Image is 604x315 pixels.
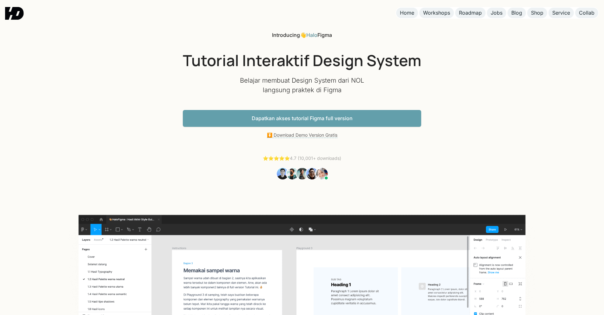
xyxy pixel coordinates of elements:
[487,8,506,18] a: Jobs
[276,167,328,180] img: Students Tutorial Belajar UI Design dari NOL Figma HaloFigma
[306,32,317,38] a: Halo
[575,8,598,18] a: Collab
[455,8,486,18] a: Roadmap
[552,10,570,16] div: Service
[548,8,574,18] a: Service
[423,10,450,16] div: Workshops
[263,155,290,161] a: ⭐️⭐️⭐️⭐️⭐️
[183,51,421,70] h1: Tutorial Interaktif Design System
[579,10,594,16] div: Collab
[263,155,341,162] div: 4.7 (10,001+ downloads)
[317,32,332,38] span: Figma
[531,10,543,16] div: Shop
[239,76,366,95] p: Belajar membuat Design System dari NOL langsung praktek di Figma
[272,32,300,38] span: Introducing
[400,10,414,16] div: Home
[419,8,454,18] a: Workshops
[527,8,547,18] a: Shop
[508,8,526,18] a: Blog
[396,8,418,18] a: Home
[459,10,482,16] div: Roadmap
[511,10,522,16] div: Blog
[491,10,502,16] div: Jobs
[267,132,337,138] a: ⏬ Download Demo Version Gratis
[183,110,421,127] a: Dapatkan akses tutorial Figma full version
[272,32,332,38] div: 👋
